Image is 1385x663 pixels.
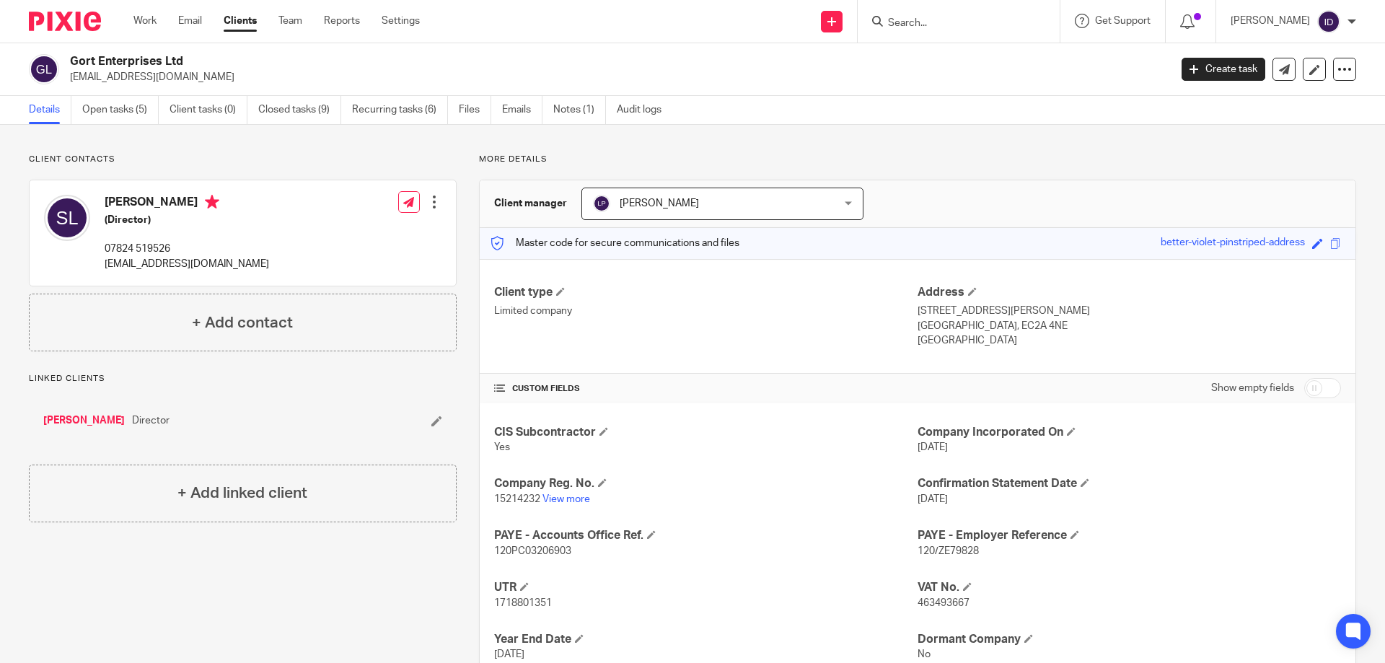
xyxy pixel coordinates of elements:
h4: + Add contact [192,312,293,334]
h3: Client manager [494,196,567,211]
span: [PERSON_NAME] [620,198,699,208]
a: Client tasks (0) [170,96,247,124]
a: [PERSON_NAME] [43,413,125,428]
input: Search [887,17,1016,30]
span: 1718801351 [494,598,552,608]
p: Limited company [494,304,918,318]
h4: Dormant Company [918,632,1341,647]
span: [DATE] [494,649,524,659]
span: [DATE] [918,494,948,504]
p: Client contacts [29,154,457,165]
p: [EMAIL_ADDRESS][DOMAIN_NAME] [70,70,1160,84]
i: Primary [205,195,219,209]
img: svg%3E [29,54,59,84]
h4: Company Reg. No. [494,476,918,491]
h4: Company Incorporated On [918,425,1341,440]
span: Director [132,413,170,428]
a: Work [133,14,157,28]
p: [STREET_ADDRESS][PERSON_NAME] [918,304,1341,318]
h4: CUSTOM FIELDS [494,383,918,395]
h4: UTR [494,580,918,595]
a: Recurring tasks (6) [352,96,448,124]
a: Emails [502,96,542,124]
a: Email [178,14,202,28]
h5: (Director) [105,213,269,227]
h4: CIS Subcontractor [494,425,918,440]
a: Settings [382,14,420,28]
h4: VAT No. [918,580,1341,595]
h4: [PERSON_NAME] [105,195,269,213]
span: 120PC03206903 [494,546,571,556]
p: 07824 519526 [105,242,269,256]
a: Notes (1) [553,96,606,124]
span: Get Support [1095,16,1151,26]
a: Reports [324,14,360,28]
span: 15214232 [494,494,540,504]
img: svg%3E [1317,10,1340,33]
a: View more [542,494,590,504]
span: [DATE] [918,442,948,452]
a: Details [29,96,71,124]
h4: Confirmation Statement Date [918,476,1341,491]
p: Master code for secure communications and files [491,236,739,250]
h4: + Add linked client [177,482,307,504]
h4: PAYE - Accounts Office Ref. [494,528,918,543]
a: Open tasks (5) [82,96,159,124]
label: Show empty fields [1211,381,1294,395]
p: Linked clients [29,373,457,385]
a: Files [459,96,491,124]
h4: PAYE - Employer Reference [918,528,1341,543]
img: svg%3E [44,195,90,241]
h2: Gort Enterprises Ltd [70,54,942,69]
a: Closed tasks (9) [258,96,341,124]
p: [GEOGRAPHIC_DATA] [918,333,1341,348]
span: 120/ZE79828 [918,546,979,556]
span: No [918,649,931,659]
h4: Client type [494,285,918,300]
span: 463493667 [918,598,969,608]
div: better-violet-pinstriped-address [1161,235,1305,252]
p: [EMAIL_ADDRESS][DOMAIN_NAME] [105,257,269,271]
span: Yes [494,442,510,452]
img: Pixie [29,12,101,31]
h4: Address [918,285,1341,300]
a: Audit logs [617,96,672,124]
img: svg%3E [593,195,610,212]
p: [PERSON_NAME] [1231,14,1310,28]
h4: Year End Date [494,632,918,647]
a: Clients [224,14,257,28]
p: More details [479,154,1356,165]
a: Team [278,14,302,28]
p: [GEOGRAPHIC_DATA], EC2A 4NE [918,319,1341,333]
a: Create task [1182,58,1265,81]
